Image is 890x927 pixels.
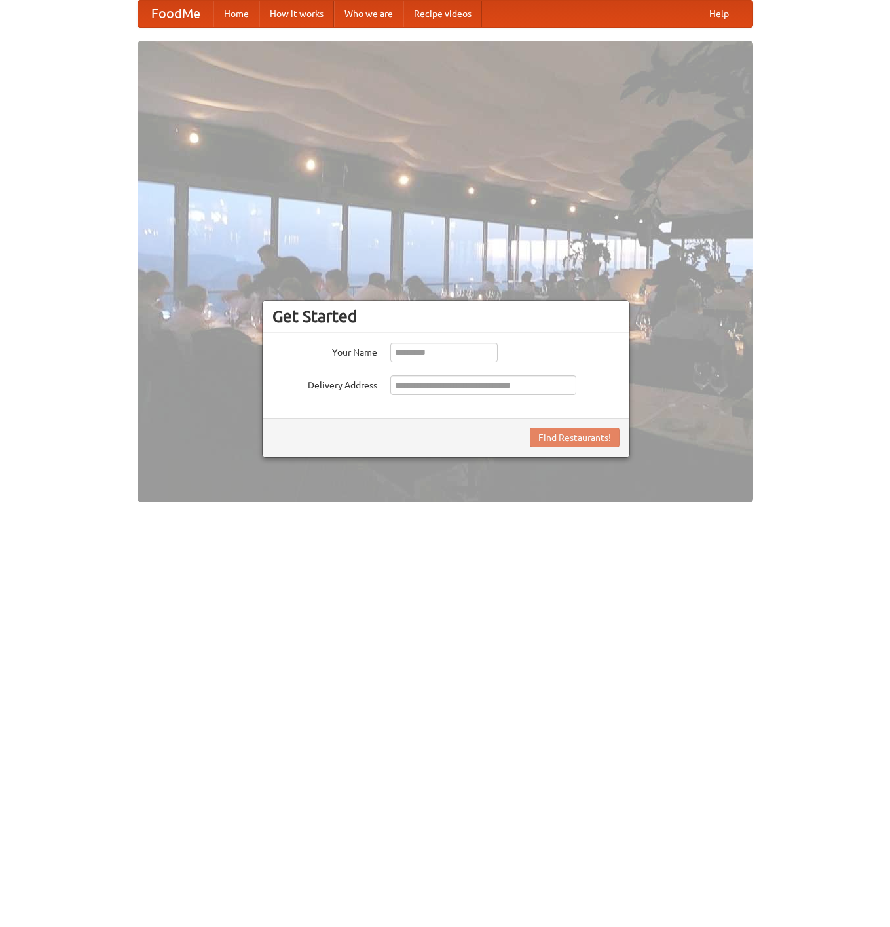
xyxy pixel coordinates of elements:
[272,343,377,359] label: Your Name
[272,375,377,392] label: Delivery Address
[259,1,334,27] a: How it works
[334,1,403,27] a: Who we are
[213,1,259,27] a: Home
[272,307,620,326] h3: Get Started
[530,428,620,447] button: Find Restaurants!
[699,1,739,27] a: Help
[138,1,213,27] a: FoodMe
[403,1,482,27] a: Recipe videos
